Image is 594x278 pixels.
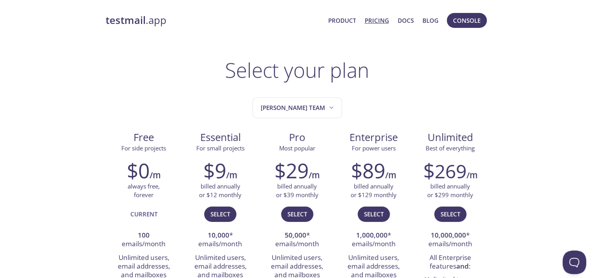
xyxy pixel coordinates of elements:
[563,251,586,274] iframe: Help Scout Beacon - Open
[265,229,329,251] li: * emails/month
[276,182,318,199] p: billed annually or $39 monthly
[150,168,161,182] h6: /m
[456,262,469,271] strong: and
[203,159,226,182] h2: $9
[431,230,466,240] strong: 10,000,000
[121,144,166,152] span: For side projects
[188,229,253,251] li: * emails/month
[426,144,475,152] span: Best of everything
[274,159,309,182] h2: $29
[364,209,384,219] span: Select
[364,15,389,26] a: Pricing
[342,131,406,144] span: Enterprise
[261,102,335,113] span: [PERSON_NAME] team
[226,168,237,182] h6: /m
[428,130,473,144] span: Unlimited
[466,168,477,182] h6: /m
[138,230,150,240] strong: 100
[199,182,241,199] p: billed annually or $12 monthly
[265,131,329,144] span: Pro
[427,182,473,199] p: billed annually or $299 monthly
[210,209,230,219] span: Select
[418,229,483,251] li: * emails/month
[434,207,466,221] button: Select
[351,182,397,199] p: billed annually or $129 monthly
[351,159,385,182] h2: $89
[435,158,466,184] span: 269
[328,15,356,26] a: Product
[188,131,252,144] span: Essential
[341,229,406,251] li: * emails/month
[196,144,245,152] span: For small projects
[385,168,396,182] h6: /m
[418,251,483,274] li: All Enterprise features :
[356,230,387,240] strong: 1,000,000
[225,58,369,82] h1: Select your plan
[453,15,481,26] span: Console
[422,15,439,26] a: Blog
[281,207,313,221] button: Select
[106,13,146,27] strong: testmail
[352,144,396,152] span: For power users
[447,13,487,28] button: Console
[204,207,236,221] button: Select
[423,159,466,182] h2: $
[112,131,176,144] span: Free
[358,207,390,221] button: Select
[398,15,414,26] a: Docs
[440,209,460,219] span: Select
[106,14,322,27] a: testmail.app
[111,229,176,251] li: emails/month
[208,230,229,240] strong: 10,000
[252,97,342,118] button: Andres's team
[309,168,320,182] h6: /m
[287,209,307,219] span: Select
[127,159,150,182] h2: $0
[285,230,306,240] strong: 50,000
[128,182,160,199] p: always free, forever
[279,144,315,152] span: Most popular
